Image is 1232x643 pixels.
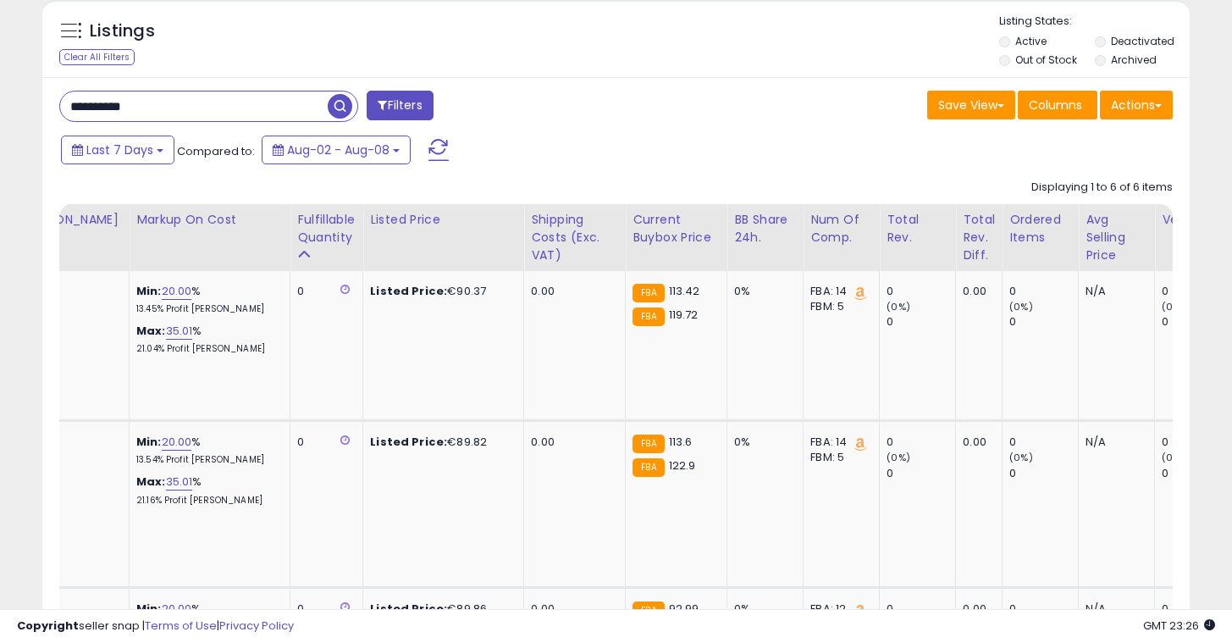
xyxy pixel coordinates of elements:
small: (0%) [887,451,910,464]
small: FBA [633,435,664,453]
div: 0 [1009,435,1078,450]
div: 0% [734,435,790,450]
button: Columns [1018,91,1097,119]
div: 0% [734,284,790,299]
a: 35.01 [166,323,193,340]
a: 20.00 [162,283,192,300]
div: Num of Comp. [810,211,872,247]
th: The percentage added to the cost of goods (COGS) that forms the calculator for Min & Max prices. [130,204,290,271]
div: Displaying 1 to 6 of 6 items [1031,180,1173,196]
small: FBA [633,458,664,477]
h5: Listings [90,19,155,43]
b: Listed Price: [370,283,447,299]
div: BB Share 24h. [734,211,796,247]
label: Out of Stock [1015,53,1077,67]
div: 0.00 [963,435,989,450]
button: Actions [1100,91,1173,119]
div: Ordered Items [1009,211,1071,247]
small: (0%) [887,300,910,313]
div: 0 [1162,435,1230,450]
div: 0 [1009,284,1078,299]
button: Filters [367,91,433,120]
small: FBA [633,284,664,302]
div: FBM: 5 [810,299,866,314]
div: €90.37 [370,284,511,299]
div: % [136,435,277,466]
span: 2025-08-16 23:26 GMT [1143,618,1215,634]
div: 0.00 [963,284,989,299]
div: Current Buybox Price [633,211,720,247]
div: Total Rev. [887,211,948,247]
div: 0 [297,435,350,450]
div: Total Rev. Diff. [963,211,995,264]
b: Listed Price: [370,434,447,450]
div: Fulfillable Quantity [297,211,356,247]
div: FBM: 5 [810,450,866,465]
p: 21.04% Profit [PERSON_NAME] [136,343,277,355]
div: Shipping Costs (Exc. VAT) [531,211,618,264]
b: Min: [136,283,162,299]
a: Terms of Use [145,618,217,634]
b: Max: [136,474,166,490]
label: Active [1015,34,1047,48]
div: 0 [1009,466,1078,481]
strong: Copyright [17,618,79,634]
div: Listed Price [370,211,517,229]
div: % [136,474,277,506]
div: 0 [1009,314,1078,330]
b: Min: [136,434,162,450]
div: N/A [1086,284,1141,299]
a: Privacy Policy [219,618,294,634]
div: FBA: 14 [810,435,866,450]
span: Columns [1029,97,1082,114]
span: 113.6 [669,434,693,450]
div: N/A [1086,435,1141,450]
small: FBA [633,308,664,326]
p: Listing States: [999,14,1190,30]
label: Archived [1111,53,1157,67]
div: 0 [1162,284,1230,299]
span: Aug-02 - Aug-08 [287,141,389,158]
small: (0%) [1162,451,1185,464]
p: 13.54% Profit [PERSON_NAME] [136,454,277,466]
span: Last 7 Days [86,141,153,158]
small: (0%) [1162,300,1185,313]
div: Markup on Cost [136,211,283,229]
div: 0 [887,466,955,481]
button: Save View [927,91,1015,119]
div: 0.00 [531,435,612,450]
div: 0.00 [531,284,612,299]
div: % [136,324,277,355]
a: 35.01 [166,474,193,491]
span: 113.42 [669,283,700,299]
div: Avg Selling Price [1086,211,1147,264]
div: 0 [887,284,955,299]
div: % [136,284,277,315]
b: Max: [136,323,166,339]
div: seller snap | | [17,618,294,635]
div: 0 [1162,314,1230,330]
span: 122.9 [669,457,696,474]
div: 0 [887,314,955,330]
div: €89.82 [370,435,511,450]
div: 0 [887,435,955,450]
div: FBA: 14 [810,284,866,299]
button: Last 7 Days [61,136,174,164]
div: Velocity [1162,211,1224,229]
a: 20.00 [162,434,192,451]
div: [PERSON_NAME] [21,211,122,229]
button: Aug-02 - Aug-08 [262,136,411,164]
small: (0%) [1009,451,1033,464]
div: Clear All Filters [59,49,135,65]
p: 21.16% Profit [PERSON_NAME] [136,495,277,507]
div: 0 [1162,466,1230,481]
span: Compared to: [177,143,255,159]
span: 119.72 [669,307,699,323]
label: Deactivated [1111,34,1174,48]
div: 0 [297,284,350,299]
small: (0%) [1009,300,1033,313]
p: 13.45% Profit [PERSON_NAME] [136,303,277,315]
